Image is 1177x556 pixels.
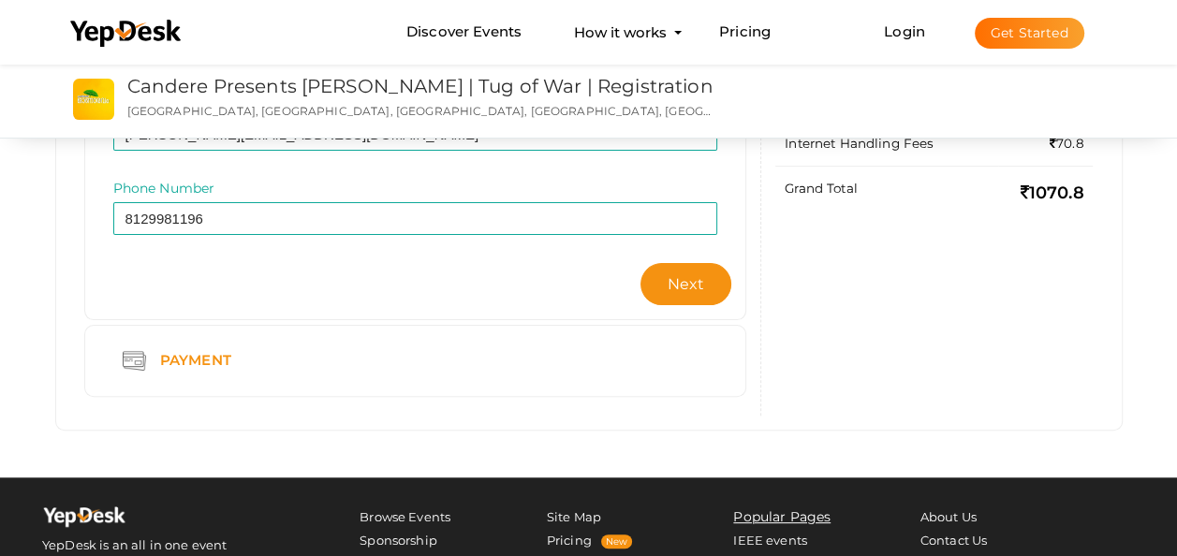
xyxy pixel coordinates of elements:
[73,79,114,120] img: 0C2H5NAW_small.jpeg
[920,533,987,548] a: Contact Us
[42,505,126,534] img: Yepdesk
[733,505,855,529] li: Popular Pages
[719,15,771,50] a: Pricing
[406,15,522,50] a: Discover Events
[733,533,807,548] a: IEEE events
[113,202,718,235] input: Enter phone number
[547,533,592,548] a: Pricing
[601,534,632,549] span: New
[360,533,437,548] a: Sponsorship
[668,275,705,293] span: Next
[884,22,925,40] a: Login
[975,18,1084,49] button: Get Started
[127,103,716,119] p: [GEOGRAPHIC_DATA], [GEOGRAPHIC_DATA], [GEOGRAPHIC_DATA], [GEOGRAPHIC_DATA], [GEOGRAPHIC_DATA]
[547,509,601,524] a: Site Map
[998,166,1094,219] td: 1070.8
[123,349,146,373] img: credit-card.png
[146,349,251,373] div: Payment
[998,122,1094,167] td: 70.8
[568,15,672,50] button: How it works
[113,179,215,198] label: Phone Number
[127,75,714,97] a: Candere Presents [PERSON_NAME] | Tug of War | Registration
[640,263,732,305] button: Next
[360,509,450,524] a: Browse Events
[775,122,998,167] td: Internet Handling Fees
[920,509,977,524] a: About Us
[775,166,998,219] td: Grand Total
